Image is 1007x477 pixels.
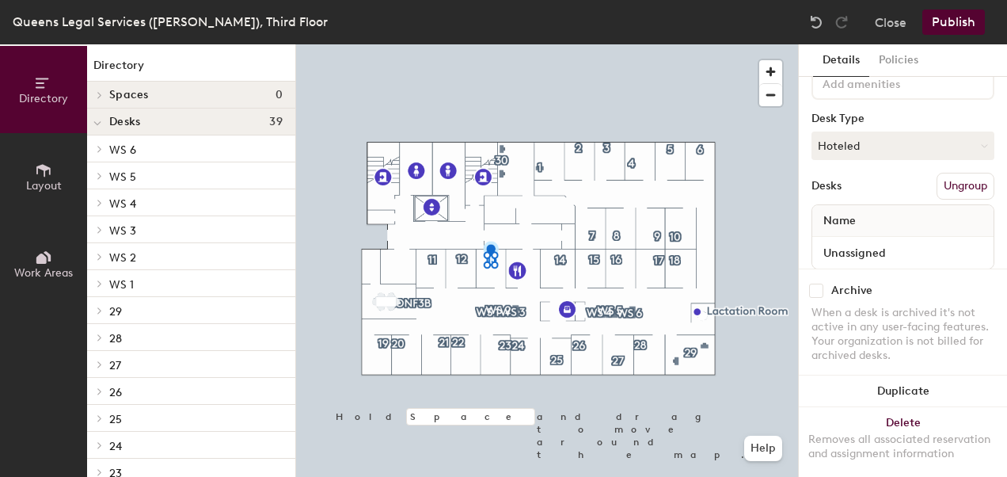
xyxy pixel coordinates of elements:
span: Spaces [109,89,149,101]
h1: Directory [87,57,295,82]
input: Unnamed desk [815,242,990,264]
span: Directory [19,92,68,105]
div: Removes all associated reservation and assignment information [808,433,997,461]
img: Redo [834,14,849,30]
div: Archive [831,284,872,297]
span: 39 [269,116,283,128]
span: Work Areas [14,266,73,280]
div: When a desk is archived it's not active in any user-facing features. Your organization is not bil... [811,306,994,363]
span: Layout [26,179,62,193]
span: WS 5 [109,170,136,184]
span: WS 3 [109,224,136,238]
span: 24 [109,440,122,453]
span: 25 [109,413,122,426]
span: Desks [109,116,140,128]
button: Policies [869,44,928,77]
span: 26 [109,386,122,399]
button: Details [813,44,869,77]
button: Hoteled [811,132,994,160]
span: WS 4 [109,197,136,211]
button: Close [875,10,906,35]
span: WS 6 [109,143,136,157]
img: Undo [808,14,824,30]
button: Duplicate [799,376,1007,407]
span: WS 2 [109,251,136,265]
button: DeleteRemoves all associated reservation and assignment information [799,407,1007,477]
div: Desk Type [811,113,994,125]
span: 29 [109,305,122,319]
div: Queens Legal Services ([PERSON_NAME]), Third Floor [13,12,328,32]
div: Desks [811,180,842,193]
span: 0 [275,89,283,101]
button: Help [744,436,782,461]
button: Publish [922,10,985,35]
span: WS 1 [109,278,134,292]
button: Ungroup [937,173,994,200]
input: Add amenities [819,73,962,92]
span: Name [815,207,864,235]
span: 28 [109,332,122,345]
span: 27 [109,359,121,372]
